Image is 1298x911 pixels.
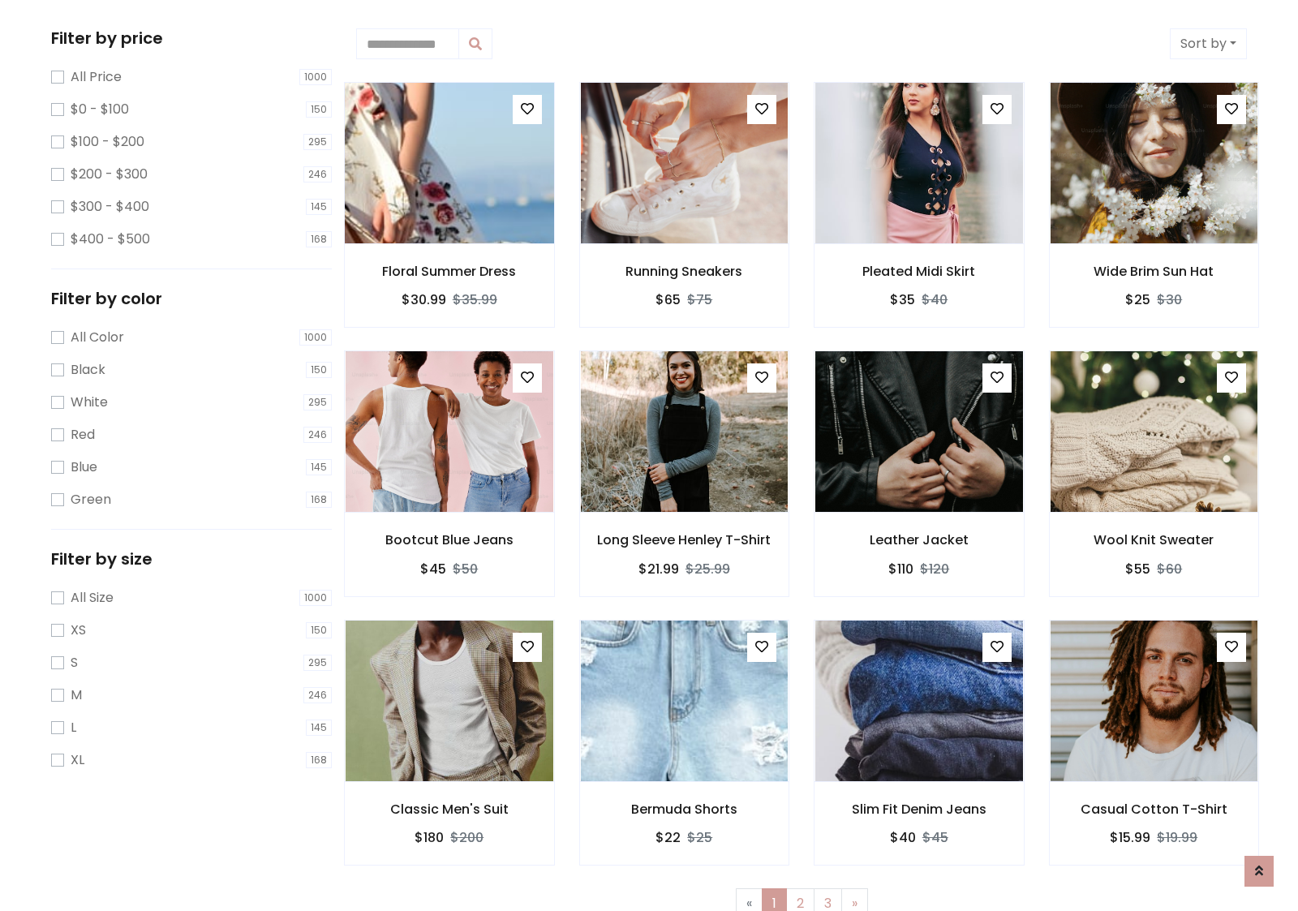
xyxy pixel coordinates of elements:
h6: $110 [888,561,913,577]
span: 168 [306,231,332,247]
h6: $15.99 [1110,830,1150,845]
label: XL [71,750,84,770]
h5: Filter by color [51,289,332,308]
del: $45 [922,828,948,847]
span: 168 [306,492,332,508]
h6: Floral Summer Dress [345,264,554,279]
h6: $35 [890,292,915,307]
span: 150 [306,362,332,378]
h6: Wide Brim Sun Hat [1050,264,1259,279]
del: $19.99 [1157,828,1197,847]
label: $0 - $100 [71,100,129,119]
label: Black [71,360,105,380]
span: 150 [306,622,332,638]
del: $40 [922,290,948,309]
span: 145 [306,459,332,475]
span: 246 [303,427,332,443]
label: $400 - $500 [71,230,150,249]
del: $25.99 [686,560,730,578]
label: Green [71,490,111,509]
h6: $55 [1125,561,1150,577]
label: All Price [71,67,122,87]
label: All Color [71,328,124,347]
del: $35.99 [453,290,497,309]
del: $75 [687,290,712,309]
span: 246 [303,166,332,183]
del: $120 [920,560,949,578]
label: XS [71,621,86,640]
span: 295 [303,134,332,150]
h6: Slim Fit Denim Jeans [814,801,1024,817]
label: S [71,653,78,673]
label: M [71,685,82,705]
del: $50 [453,560,478,578]
label: White [71,393,108,412]
span: 1000 [299,590,332,606]
span: 1000 [299,69,332,85]
h6: Leather Jacket [814,532,1024,548]
label: L [71,718,76,737]
span: 145 [306,199,332,215]
h6: Running Sneakers [580,264,789,279]
h6: Bootcut Blue Jeans [345,532,554,548]
span: 145 [306,720,332,736]
h6: $180 [415,830,444,845]
label: Blue [71,458,97,477]
span: 295 [303,394,332,410]
del: $25 [687,828,712,847]
label: $200 - $300 [71,165,148,184]
h5: Filter by size [51,549,332,569]
h6: Pleated Midi Skirt [814,264,1024,279]
h6: $40 [890,830,916,845]
del: $200 [450,828,484,847]
h6: $65 [655,292,681,307]
del: $60 [1157,560,1182,578]
h6: Long Sleeve Henley T-Shirt [580,532,789,548]
h6: $22 [655,830,681,845]
h6: Bermuda Shorts [580,801,789,817]
label: All Size [71,588,114,608]
label: Red [71,425,95,445]
span: 168 [306,752,332,768]
span: 150 [306,101,332,118]
h6: $21.99 [638,561,679,577]
h6: Casual Cotton T-Shirt [1050,801,1259,817]
h6: $30.99 [402,292,446,307]
h6: Classic Men's Suit [345,801,554,817]
label: $300 - $400 [71,197,149,217]
span: 1000 [299,329,332,346]
h5: Filter by price [51,28,332,48]
span: 295 [303,655,332,671]
button: Sort by [1170,28,1247,59]
h6: $25 [1125,292,1150,307]
label: $100 - $200 [71,132,144,152]
del: $30 [1157,290,1182,309]
h6: Wool Knit Sweater [1050,532,1259,548]
span: 246 [303,687,332,703]
h6: $45 [420,561,446,577]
